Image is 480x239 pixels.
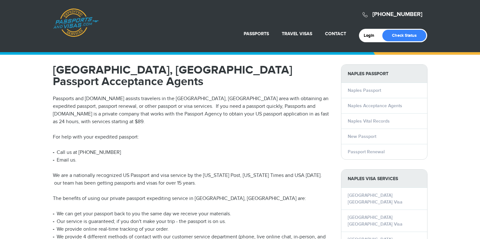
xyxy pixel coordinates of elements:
[348,88,381,93] a: Naples Passport
[348,103,402,108] a: Naples Acceptance Agents
[53,95,331,126] p: Passports and [DOMAIN_NAME] assists travelers in the [GEOGRAPHIC_DATA], [GEOGRAPHIC_DATA] area wi...
[244,31,269,36] a: Passports
[325,31,346,36] a: Contact
[364,33,379,38] a: Login
[53,218,331,226] li: Our service is guaranteed; if you don't make your trip - the passport is on us.
[53,210,331,218] li: We can get your passport back to you the same day we receive your materials.
[53,133,331,141] p: For help with your expedited passport:
[382,30,426,41] a: Check Status
[348,193,403,205] a: [GEOGRAPHIC_DATA] [GEOGRAPHIC_DATA] Visa
[341,65,427,83] strong: Naples Passport
[348,118,390,124] a: Naples Vital Records
[53,64,331,87] h1: [GEOGRAPHIC_DATA], [GEOGRAPHIC_DATA] Passport Acceptance Agents
[348,215,403,227] a: [GEOGRAPHIC_DATA] [GEOGRAPHIC_DATA] Visa
[53,226,331,233] li: We provide online real-time tracking of your order.
[53,195,331,203] p: The benefits of using our private passport expediting service in [GEOGRAPHIC_DATA], [GEOGRAPHIC_D...
[53,8,99,37] a: Passports & [DOMAIN_NAME]
[53,156,331,164] li: Email us.
[341,170,427,188] strong: Naples Visa Services
[53,172,331,187] p: We are a nationally recognized US Passport and visa service by the [US_STATE] Post, [US_STATE] Ti...
[372,11,422,18] a: [PHONE_NUMBER]
[348,134,376,139] a: New Passport
[282,31,312,36] a: Travel Visas
[53,149,331,156] li: Call us at [PHONE_NUMBER]
[348,149,385,155] a: Passport Renewal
